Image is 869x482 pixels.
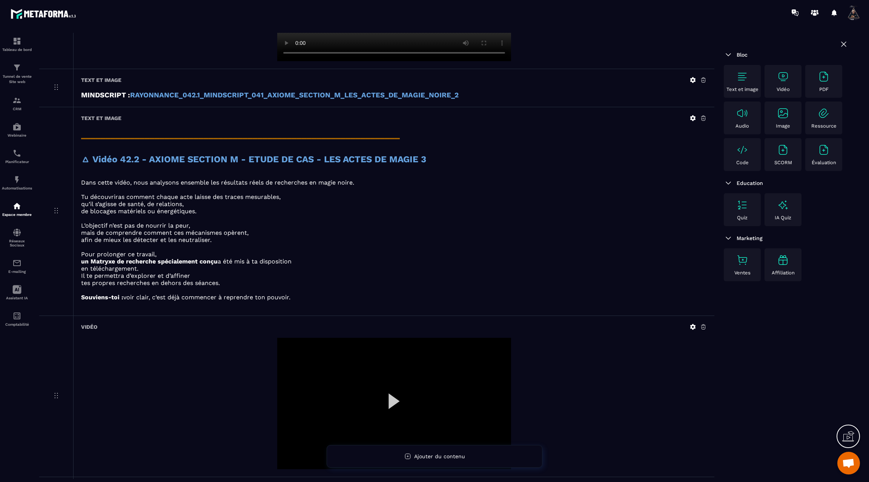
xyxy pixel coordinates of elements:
p: Assistant IA [2,296,32,300]
span: voir clair, c’est déjà commencer à reprendre ton pouvoir. [123,294,290,301]
img: automations [12,202,21,211]
a: formationformationTunnel de vente Site web [2,57,32,90]
p: Tunnel de vente Site web [2,74,32,85]
img: arrow-down [724,179,733,188]
p: Comptabilité [2,322,32,326]
strong: Souviens-toi : [81,294,123,301]
span: Il te permettra d’explorer et d’affiner [81,272,190,279]
p: Audio [735,123,749,129]
strong: un Matryxe de recherche spécialement conçu [81,258,218,265]
p: Image [776,123,790,129]
span: tes propres recherches en dehors des séances. [81,279,220,286]
span: Bloc [737,52,748,58]
strong: 🜂 Vidéo 42.2 - AXIOME SECTION M - ETUDE DE CAS - LES ACTES DE MAGIE 3 [81,154,426,165]
p: Évaluation [812,160,836,165]
a: formationformationCRM [2,90,32,117]
h6: Vidéo [81,324,97,330]
span: Ajouter du contenu [414,453,465,459]
strong: _________________________________________________________________ [81,129,400,140]
a: Assistant IA [2,279,32,306]
p: Affiliation [772,270,795,276]
p: SCORM [774,160,792,165]
p: E-mailing [2,269,32,274]
a: automationsautomationsWebinaire [2,117,32,143]
img: scheduler [12,149,21,158]
img: text-image no-wrap [818,107,830,119]
p: CRM [2,107,32,111]
a: emailemailE-mailing [2,253,32,279]
img: text-image no-wrap [736,107,748,119]
a: formationformationTableau de bord [2,31,32,57]
h6: Text et image [81,77,121,83]
p: Vidéo [777,86,790,92]
img: formation [12,37,21,46]
img: text-image no-wrap [818,71,830,83]
img: automations [12,122,21,131]
p: Automatisations [2,186,32,190]
span: en téléchargement. [81,265,138,272]
p: Espace membre [2,213,32,217]
div: Ouvrir le chat [837,452,860,474]
img: text-image no-wrap [736,71,748,83]
img: text-image no-wrap [736,199,748,211]
p: Webinaire [2,133,32,137]
span: Marketing [737,235,763,241]
img: logo [11,7,78,21]
img: text-image no-wrap [736,144,748,156]
img: text-image no-wrap [777,71,789,83]
p: Ressource [811,123,837,129]
a: schedulerschedulerPlanificateur [2,143,32,169]
p: PDF [819,86,829,92]
strong: MINDSCRIPT : [81,91,130,99]
span: a été mis à ta disposition [218,258,292,265]
p: Quiz [737,215,748,220]
span: Tu découvriras comment chaque acte laisse des traces mesurables, [81,193,281,200]
img: accountant [12,311,21,320]
img: automations [12,175,21,184]
img: text-image [777,254,789,266]
img: formation [12,96,21,105]
p: Code [736,160,749,165]
img: text-image no-wrap [818,144,830,156]
img: formation [12,63,21,72]
p: Ventes [734,270,751,276]
a: social-networksocial-networkRéseaux Sociaux [2,222,32,253]
span: qu’il s’agisse de santé, de relations, [81,200,184,208]
p: Tableau de bord [2,48,32,52]
span: L’objectif n’est pas de nourrir la peur, [81,222,190,229]
span: Pour prolonger ce travail, [81,251,157,258]
a: RAYONNANCE_042.1_MINDSCRIPT_041_AXIOME_SECTION_M_LES_ACTES_DE_MAGIE_NOIRE_2 [130,91,459,99]
span: de blocages matériels ou énergétiques. [81,208,197,215]
img: text-image [777,199,789,211]
a: accountantaccountantComptabilité [2,306,32,332]
img: email [12,259,21,268]
h6: Text et image [81,115,121,121]
a: automationsautomationsEspace membre [2,196,32,222]
p: Text et image [726,86,758,92]
img: social-network [12,228,21,237]
img: arrow-down [724,234,733,243]
img: text-image no-wrap [736,254,748,266]
span: mais de comprendre comment ces mécanismes opèrent, [81,229,249,236]
img: text-image no-wrap [777,107,789,119]
a: automationsautomationsAutomatisations [2,169,32,196]
span: afin de mieux les détecter et les neutraliser. [81,236,212,243]
img: arrow-down [724,50,733,59]
span: Dans cette vidéo, nous analysons ensemble les résultats réels de recherches en magie noire. [81,179,354,186]
img: text-image no-wrap [777,144,789,156]
p: Planificateur [2,160,32,164]
span: Education [737,180,763,186]
p: Réseaux Sociaux [2,239,32,247]
p: IA Quiz [775,215,791,220]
